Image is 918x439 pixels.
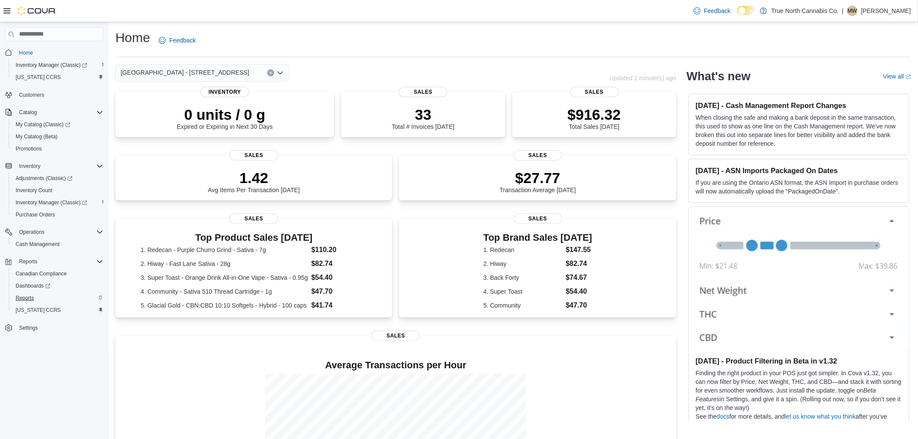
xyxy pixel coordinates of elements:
[19,229,45,236] span: Operations
[16,282,50,289] span: Dashboards
[848,6,857,16] span: MW
[566,259,592,269] dd: $82.74
[229,213,278,224] span: Sales
[12,185,103,196] span: Inventory Count
[141,246,308,254] dt: 1. Redecan - Purple Churro Grind - Sativa - 7g
[200,87,249,97] span: Inventory
[9,197,107,209] a: Inventory Manager (Classic)
[16,307,61,314] span: [US_STATE] CCRS
[12,197,103,208] span: Inventory Manager (Classic)
[717,413,730,420] a: docs
[9,118,107,131] a: My Catalog (Classic)
[141,233,367,243] h3: Top Product Sales [DATE]
[570,87,619,97] span: Sales
[2,321,107,334] button: Settings
[9,184,107,197] button: Inventory Count
[690,2,734,20] a: Feedback
[566,300,592,311] dd: $47.70
[177,106,273,130] div: Expired or Expiring in Next 30 Days
[12,210,59,220] a: Purchase Orders
[12,293,37,303] a: Reports
[208,169,300,193] div: Avg Items Per Transaction [DATE]
[12,269,70,279] a: Canadian Compliance
[12,119,74,130] a: My Catalog (Classic)
[847,6,858,16] div: Marilyn Witzmann
[19,109,37,116] span: Catalog
[2,88,107,101] button: Customers
[12,305,103,315] span: Washington CCRS
[696,113,902,148] p: When closing the safe and making a bank deposit in the same transaction, this used to show as one...
[12,60,103,70] span: Inventory Manager (Classic)
[2,160,107,172] button: Inventory
[9,209,107,221] button: Purchase Orders
[12,269,103,279] span: Canadian Compliance
[9,304,107,316] button: [US_STATE] CCRS
[16,227,103,237] span: Operations
[861,6,911,16] p: [PERSON_NAME]
[2,46,107,59] button: Home
[12,173,76,183] a: Adjustments (Classic)
[12,281,54,291] a: Dashboards
[12,197,91,208] a: Inventory Manager (Classic)
[121,67,249,78] span: [GEOGRAPHIC_DATA] - [STREET_ADDRESS]
[399,87,447,97] span: Sales
[16,107,40,118] button: Catalog
[842,6,844,16] p: |
[16,145,42,152] span: Promotions
[567,106,621,130] div: Total Sales [DATE]
[17,7,56,15] img: Cova
[483,246,562,254] dt: 1. Redecan
[16,90,48,100] a: Customers
[16,48,36,58] a: Home
[567,106,621,123] p: $916.32
[16,295,34,301] span: Reports
[12,131,61,142] a: My Catalog (Beta)
[12,185,56,196] a: Inventory Count
[16,161,44,171] button: Inventory
[483,259,562,268] dt: 2. Hiway
[19,258,37,265] span: Reports
[16,89,103,100] span: Customers
[267,69,274,76] button: Clear input
[12,72,64,82] a: [US_STATE] CCRS
[483,301,562,310] dt: 5. Community
[177,106,273,123] p: 0 units / 0 g
[483,233,592,243] h3: Top Brand Sales [DATE]
[500,169,576,193] div: Transaction Average [DATE]
[696,166,902,175] h3: [DATE] - ASN Imports Packaged On Dates
[9,268,107,280] button: Canadian Compliance
[785,413,856,420] a: let us know what you think
[9,131,107,143] button: My Catalog (Beta)
[500,169,576,187] p: $27.77
[371,331,420,341] span: Sales
[771,6,839,16] p: True North Cannabis Co.
[19,324,38,331] span: Settings
[704,7,731,15] span: Feedback
[16,133,58,140] span: My Catalog (Beta)
[16,199,87,206] span: Inventory Manager (Classic)
[12,144,46,154] a: Promotions
[9,280,107,292] a: Dashboards
[16,107,103,118] span: Catalog
[12,72,103,82] span: Washington CCRS
[311,286,367,297] dd: $47.70
[311,272,367,283] dd: $54.40
[169,36,196,45] span: Feedback
[12,119,103,130] span: My Catalog (Classic)
[16,121,70,128] span: My Catalog (Classic)
[16,161,103,171] span: Inventory
[2,256,107,268] button: Reports
[16,322,103,333] span: Settings
[2,226,107,238] button: Operations
[16,175,72,182] span: Adjustments (Classic)
[12,293,103,303] span: Reports
[483,287,562,296] dt: 4. Super Toast
[12,281,103,291] span: Dashboards
[696,178,902,196] p: If you are using the Ontario ASN format, the ASN Import in purchase orders will now automatically...
[141,273,308,282] dt: 3. Super Toast - Orange Drink All-in-One Vape - Sativa - 0.95g
[687,69,751,83] h2: What's new
[277,69,284,76] button: Open list of options
[12,144,103,154] span: Promotions
[696,357,902,365] h3: [DATE] - Product Filtering in Beta in v1.32
[141,287,308,296] dt: 4. Community - Sativa 510 Thread Cartridge - 1g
